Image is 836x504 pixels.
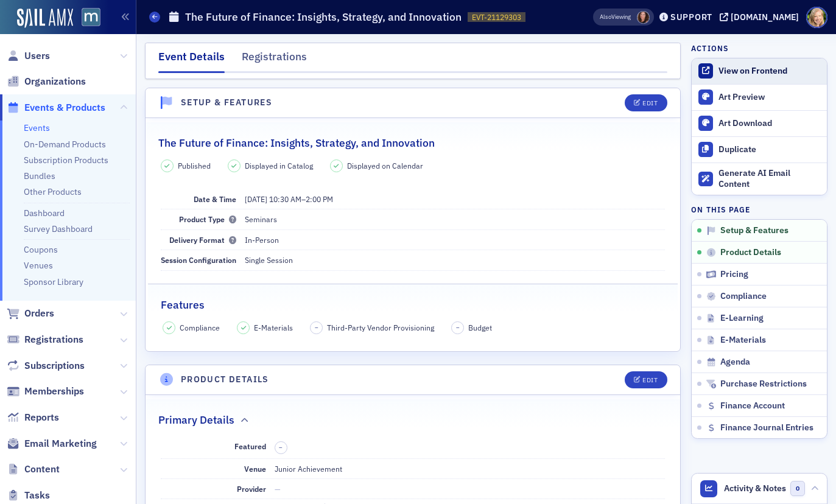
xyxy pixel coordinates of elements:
[275,484,281,494] span: —
[244,464,266,474] span: Venue
[181,373,269,386] h4: Product Details
[790,481,806,496] span: 0
[692,136,827,163] button: Duplicate
[7,49,50,63] a: Users
[718,144,821,155] div: Duplicate
[24,101,105,114] span: Events & Products
[7,333,83,346] a: Registrations
[185,10,462,24] h1: The Future of Finance: Insights, Strategy, and Innovation
[24,170,55,181] a: Bundles
[600,13,611,21] div: Also
[720,335,766,346] span: E-Materials
[24,75,86,88] span: Organizations
[245,235,279,245] span: In-Person
[254,322,293,333] span: E-Materials
[642,377,658,383] div: Edit
[24,155,108,166] a: Subscription Products
[245,194,333,204] span: –
[242,49,307,71] div: Registrations
[7,463,60,476] a: Content
[24,489,50,502] span: Tasks
[720,379,807,390] span: Purchase Restrictions
[720,225,789,236] span: Setup & Features
[718,118,821,129] div: Art Download
[24,223,93,234] a: Survey Dashboard
[327,322,434,333] span: Third-Party Vendor Provisioning
[194,194,236,204] span: Date & Time
[670,12,712,23] div: Support
[306,194,333,204] time: 2:00 PM
[161,297,205,313] h2: Features
[692,58,827,84] a: View on Frontend
[720,313,764,324] span: E-Learning
[347,160,423,171] span: Displayed on Calendar
[24,437,97,450] span: Email Marketing
[720,269,748,280] span: Pricing
[24,208,65,219] a: Dashboard
[806,7,827,28] span: Profile
[275,464,342,474] span: Junior Achievement
[24,260,53,271] a: Venues
[234,441,266,451] span: Featured
[456,323,460,332] span: –
[7,489,50,502] a: Tasks
[245,194,267,204] span: [DATE]
[24,359,85,373] span: Subscriptions
[691,43,729,54] h4: Actions
[73,8,100,29] a: View Homepage
[279,443,283,452] span: –
[720,401,785,411] span: Finance Account
[24,385,84,398] span: Memberships
[7,75,86,88] a: Organizations
[625,371,667,388] button: Edit
[692,163,827,195] button: Generate AI Email Content
[600,13,631,21] span: Viewing
[179,214,236,224] span: Product Type
[269,194,301,204] time: 10:30 AM
[181,96,272,109] h4: Setup & Features
[158,135,435,151] h2: The Future of Finance: Insights, Strategy, and Innovation
[724,482,786,495] span: Activity & Notes
[718,66,821,77] div: View on Frontend
[720,422,813,433] span: Finance Journal Entries
[82,8,100,27] img: SailAMX
[7,359,85,373] a: Subscriptions
[718,168,821,189] div: Generate AI Email Content
[625,94,667,111] button: Edit
[718,92,821,103] div: Art Preview
[7,437,97,450] a: Email Marketing
[180,322,220,333] span: Compliance
[720,13,803,21] button: [DOMAIN_NAME]
[178,160,211,171] span: Published
[7,411,59,424] a: Reports
[315,323,318,332] span: –
[731,12,799,23] div: [DOMAIN_NAME]
[24,49,50,63] span: Users
[245,255,293,265] span: Single Session
[158,412,234,428] h2: Primary Details
[169,235,236,245] span: Delivery Format
[245,214,277,224] span: Seminars
[17,9,73,28] img: SailAMX
[24,411,59,424] span: Reports
[24,122,50,133] a: Events
[7,307,54,320] a: Orders
[720,357,750,368] span: Agenda
[7,101,105,114] a: Events & Products
[158,49,225,73] div: Event Details
[472,12,521,23] span: EVT-21129303
[637,11,650,24] span: Natalie Antonakas
[24,463,60,476] span: Content
[642,100,658,107] div: Edit
[245,160,313,171] span: Displayed in Catalog
[24,186,82,197] a: Other Products
[24,139,106,150] a: On-Demand Products
[24,244,58,255] a: Coupons
[691,204,827,215] h4: On this page
[24,276,83,287] a: Sponsor Library
[692,110,827,136] a: Art Download
[692,85,827,110] a: Art Preview
[720,247,781,258] span: Product Details
[7,385,84,398] a: Memberships
[468,322,492,333] span: Budget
